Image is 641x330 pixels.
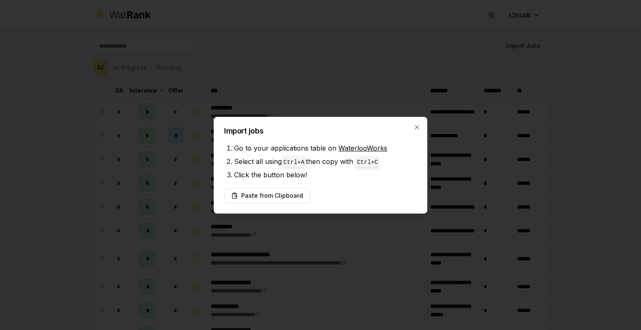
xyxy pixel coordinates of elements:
code: Ctrl+ C [357,159,378,166]
code: Ctrl+ A [283,159,304,166]
li: Select all using then copy with [234,155,417,168]
li: Click the button below! [234,168,417,181]
a: WaterlooWorks [338,144,387,152]
h2: Import jobs [224,127,417,135]
button: Paste from Clipboard [224,188,310,203]
li: Go to your applications table on [234,141,417,155]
